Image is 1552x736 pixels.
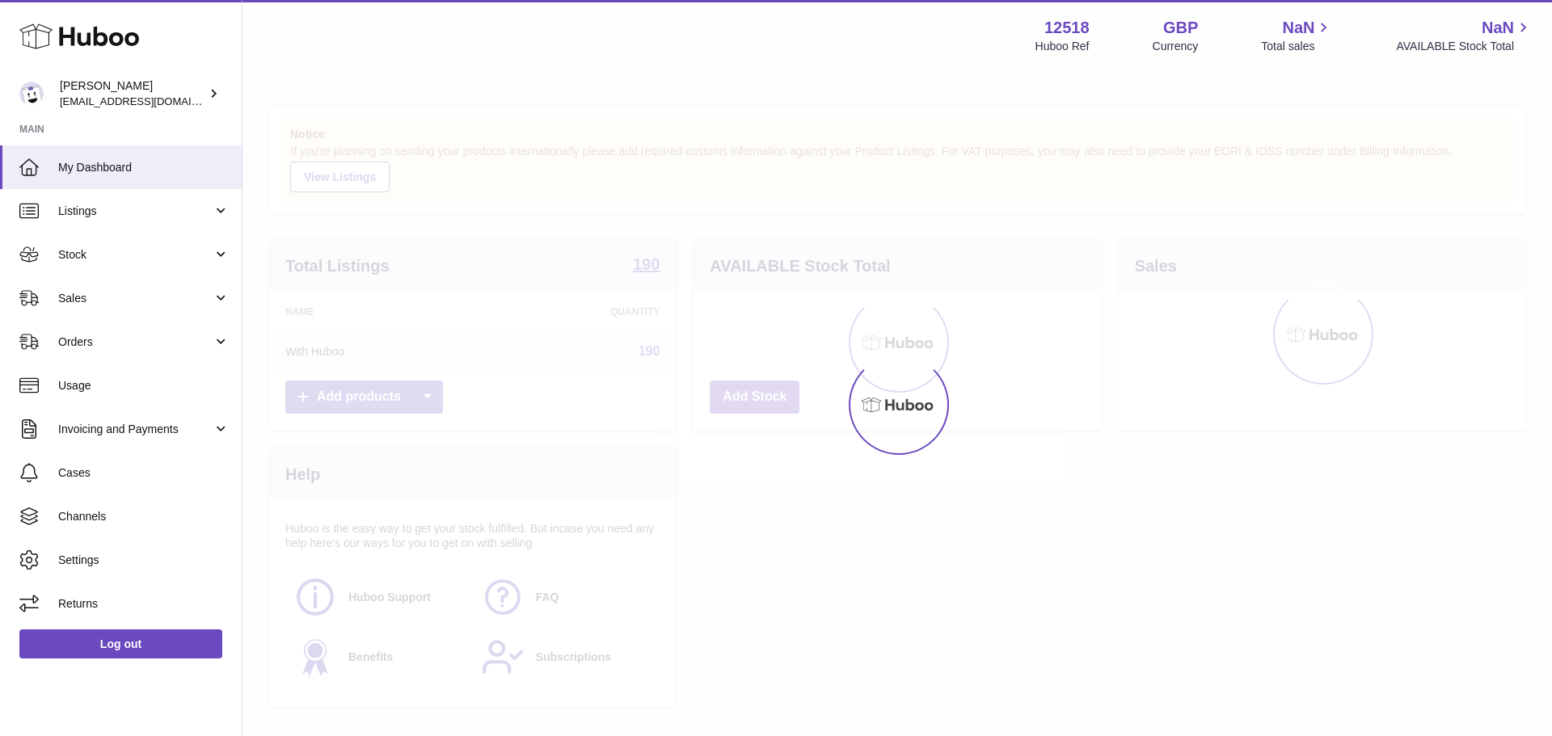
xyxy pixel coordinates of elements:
[58,596,230,612] span: Returns
[19,82,44,106] img: internalAdmin-12518@internal.huboo.com
[1153,39,1199,54] div: Currency
[1261,39,1333,54] span: Total sales
[1163,17,1198,39] strong: GBP
[1044,17,1090,39] strong: 12518
[58,553,230,568] span: Settings
[1396,39,1533,54] span: AVAILABLE Stock Total
[58,160,230,175] span: My Dashboard
[58,204,213,219] span: Listings
[58,422,213,437] span: Invoicing and Payments
[1482,17,1514,39] span: NaN
[58,291,213,306] span: Sales
[58,509,230,524] span: Channels
[60,78,205,109] div: [PERSON_NAME]
[1261,17,1333,54] a: NaN Total sales
[1282,17,1314,39] span: NaN
[19,629,222,658] a: Log out
[58,378,230,393] span: Usage
[58,465,230,481] span: Cases
[58,334,213,350] span: Orders
[60,95,238,107] span: [EMAIL_ADDRESS][DOMAIN_NAME]
[1035,39,1090,54] div: Huboo Ref
[1396,17,1533,54] a: NaN AVAILABLE Stock Total
[58,247,213,263] span: Stock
